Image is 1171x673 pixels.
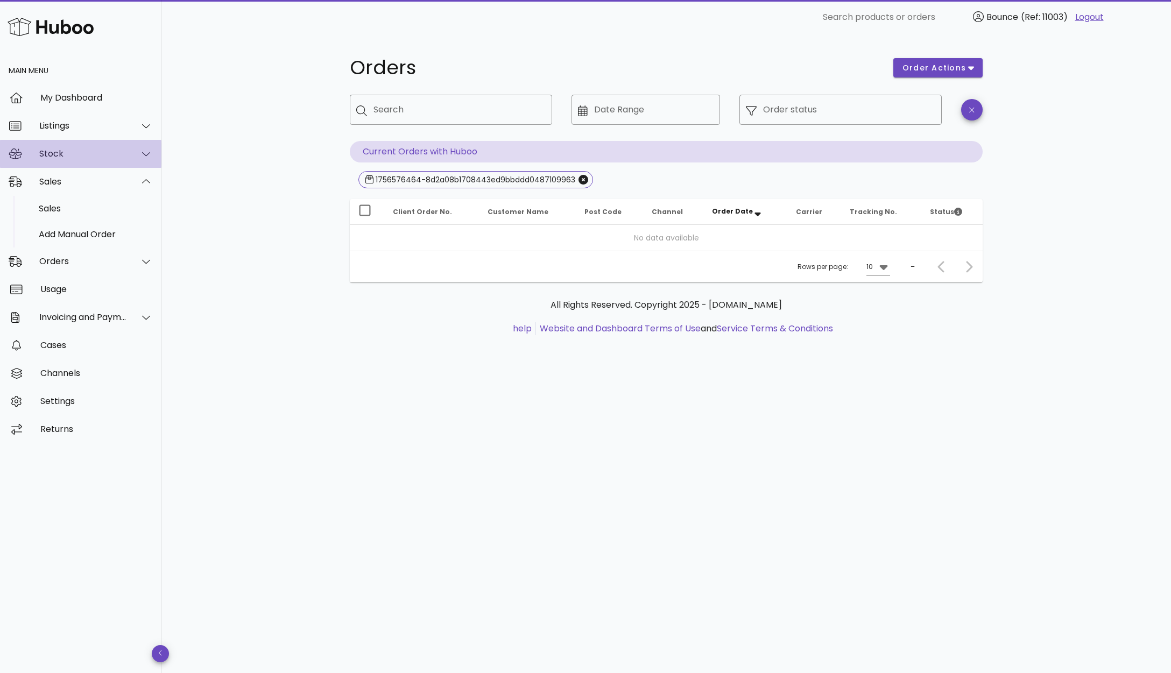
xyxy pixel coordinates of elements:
[643,199,703,225] th: Channel
[350,58,880,77] h1: Orders
[358,299,974,311] p: All Rights Reserved. Copyright 2025 - [DOMAIN_NAME]
[703,199,787,225] th: Order Date: Sorted descending. Activate to remove sorting.
[712,207,753,216] span: Order Date
[350,225,983,251] td: No data available
[921,199,983,225] th: Status
[39,148,127,159] div: Stock
[40,368,153,378] div: Channels
[39,256,127,266] div: Orders
[536,322,833,335] li: and
[350,141,983,162] p: Current Orders with Huboo
[40,93,153,103] div: My Dashboard
[893,58,983,77] button: order actions
[579,175,588,185] button: Close
[576,199,643,225] th: Post Code
[796,207,822,216] span: Carrier
[40,424,153,434] div: Returns
[911,262,915,272] div: –
[902,62,967,74] span: order actions
[39,229,153,239] div: Add Manual Order
[39,176,127,187] div: Sales
[717,322,833,335] a: Service Terms & Conditions
[866,262,873,272] div: 10
[584,207,622,216] span: Post Code
[373,174,575,185] div: 1756576464-8d2a08b1708443ed9bbddd0487109963
[986,11,1018,23] span: Bounce
[40,396,153,406] div: Settings
[40,340,153,350] div: Cases
[787,199,841,225] th: Carrier
[513,322,532,335] a: help
[540,322,701,335] a: Website and Dashboard Terms of Use
[866,258,890,275] div: 10Rows per page:
[384,199,479,225] th: Client Order No.
[39,121,127,131] div: Listings
[930,207,962,216] span: Status
[40,284,153,294] div: Usage
[393,207,452,216] span: Client Order No.
[798,251,890,282] div: Rows per page:
[39,312,127,322] div: Invoicing and Payments
[1021,11,1068,23] span: (Ref: 11003)
[39,203,153,214] div: Sales
[488,207,548,216] span: Customer Name
[841,199,921,225] th: Tracking No.
[652,207,683,216] span: Channel
[8,15,94,38] img: Huboo Logo
[1075,11,1104,24] a: Logout
[850,207,897,216] span: Tracking No.
[479,199,576,225] th: Customer Name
